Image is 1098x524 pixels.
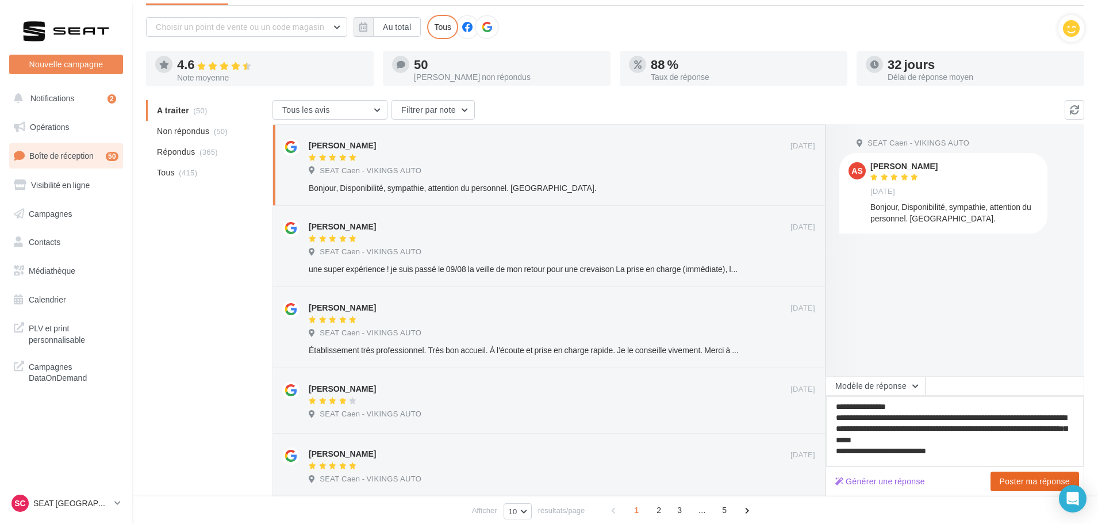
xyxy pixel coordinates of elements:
[7,230,125,254] a: Contacts
[7,288,125,312] a: Calendrier
[214,127,228,136] span: (50)
[282,105,330,114] span: Tous les avis
[7,143,125,168] a: Boîte de réception50
[309,383,376,395] div: [PERSON_NAME]
[309,263,740,275] div: une super expérience ! je suis passé le 09/08 la veille de mon retour pour une crevaison La prise...
[29,320,118,345] span: PLV et print personnalisable
[29,208,72,218] span: Campagnes
[7,173,125,197] a: Visibilité en ligne
[157,167,175,178] span: Tous
[427,15,458,39] div: Tous
[831,475,930,488] button: Générer une réponse
[7,115,125,139] a: Opérations
[179,168,197,177] span: (415)
[790,141,815,151] span: [DATE]
[29,237,60,247] span: Contacts
[320,328,421,338] span: SEAT Caen - VIKINGS AUTO
[867,138,969,148] span: SEAT Caen - VIKINGS AUTO
[870,162,938,170] div: [PERSON_NAME]
[715,501,734,519] span: 5
[790,384,815,395] span: [DATE]
[414,58,601,71] div: 50
[790,303,815,313] span: [DATE]
[504,503,532,519] button: 10
[177,74,364,82] div: Note moyenne
[29,266,75,276] span: Médiathèque
[354,17,421,37] button: Au total
[7,86,121,110] button: Notifications 2
[650,501,668,519] span: 2
[309,140,376,151] div: [PERSON_NAME]
[414,73,601,81] div: [PERSON_NAME] non répondus
[7,354,125,388] a: Campagnes DataOnDemand
[29,294,66,304] span: Calendrier
[272,100,387,120] button: Tous les avis
[651,73,838,81] div: Taux de réponse
[320,474,421,484] span: SEAT Caen - VIKINGS AUTO
[1059,485,1087,512] div: Open Intercom Messenger
[472,505,497,516] span: Afficher
[509,507,517,516] span: 10
[14,498,25,509] span: SC
[157,125,209,137] span: Non répondus
[888,73,1075,81] div: Délai de réponse moyen
[320,166,421,176] span: SEAT Caen - VIKINGS AUTO
[7,202,125,226] a: Campagnes
[9,55,123,74] button: Nouvelle campagne
[7,259,125,283] a: Médiathèque
[391,100,475,120] button: Filtrer par note
[108,94,116,104] div: 2
[309,302,376,313] div: [PERSON_NAME]
[7,316,125,350] a: PLV et print personnalisable
[106,152,118,161] div: 50
[790,222,815,232] span: [DATE]
[156,22,324,32] span: Choisir un point de vente ou un code magasin
[373,17,421,37] button: Au total
[309,448,376,460] div: [PERSON_NAME]
[31,180,90,190] span: Visibilité en ligne
[851,165,862,177] span: AS
[790,450,815,460] span: [DATE]
[670,501,689,519] span: 3
[157,146,195,158] span: Répondus
[29,151,94,160] span: Boîte de réception
[29,359,118,384] span: Campagnes DataOnDemand
[320,247,421,257] span: SEAT Caen - VIKINGS AUTO
[888,58,1075,71] div: 32 jours
[309,221,376,232] div: [PERSON_NAME]
[33,498,110,509] p: SEAT [GEOGRAPHIC_DATA]
[30,122,69,132] span: Opérations
[9,492,123,514] a: SC SEAT [GEOGRAPHIC_DATA]
[826,376,926,396] button: Modèle de réponse
[146,17,347,37] button: Choisir un point de vente ou un code magasin
[870,186,895,197] span: [DATE]
[177,58,364,71] div: 4.6
[693,501,711,519] span: ...
[309,182,740,194] div: Bonjour, Disponibilité, sympathie, attention du personnel. [GEOGRAPHIC_DATA].
[320,409,421,419] span: SEAT Caen - VIKINGS AUTO
[199,147,218,156] span: (365)
[30,93,74,103] span: Notifications
[651,58,838,71] div: 88 %
[627,501,646,519] span: 1
[538,505,585,516] span: résultats/page
[309,345,740,356] div: Établissement très professionnel. Très bon accueil. À l'écoute et prise en charge rapide. Je le c...
[990,472,1079,491] button: Poster ma réponse
[870,201,1038,224] div: Bonjour, Disponibilité, sympathie, attention du personnel. [GEOGRAPHIC_DATA].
